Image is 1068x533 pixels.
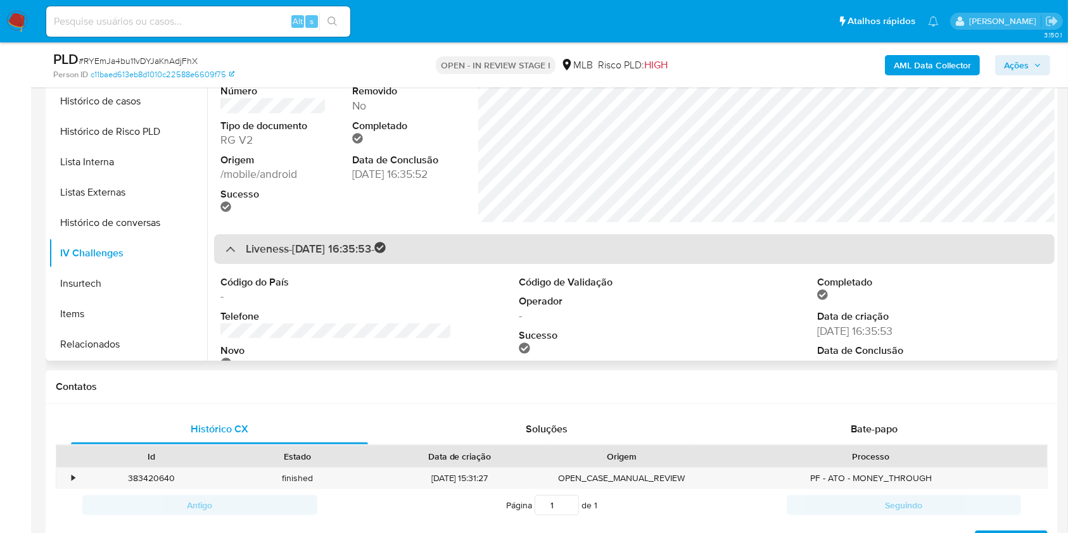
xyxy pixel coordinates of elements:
[87,450,216,463] div: Id
[371,468,549,489] div: [DATE] 15:31:27
[91,69,234,80] a: c11baed613eb8d1010c22588e6609f75
[928,16,939,27] a: Notificações
[49,86,207,116] button: Histórico de casos
[851,422,898,436] span: Bate-papo
[234,450,362,463] div: Estado
[319,13,345,30] button: search-icon
[995,55,1050,75] button: Ações
[220,153,326,167] dt: Origem
[49,208,207,238] button: Histórico de conversas
[549,468,695,489] div: OPEN_CASE_MANUAL_REVIEW
[894,55,971,75] b: AML Data Collector
[82,495,317,515] button: Antigo
[49,147,207,177] button: Lista Interna
[72,472,75,484] div: •
[352,98,457,113] dd: No
[704,450,1038,463] div: Processo
[817,310,1048,323] dt: Data de criação
[293,15,303,27] span: Alt
[49,268,207,299] button: Insurtech
[1044,30,1062,40] span: 3.150.1
[49,299,207,329] button: Items
[214,234,1055,264] div: Liveness-[DATE] 16:35:53-
[220,166,326,182] dd: /mobile/android
[352,153,457,167] dt: Data de Conclusão
[352,166,457,182] dd: [DATE] 16:35:52
[644,58,668,72] span: HIGH
[49,329,207,360] button: Relacionados
[1045,15,1058,28] a: Sair
[557,450,686,463] div: Origem
[220,187,326,201] dt: Sucesso
[220,84,326,98] dt: Número
[49,116,207,147] button: Histórico de Risco PLD
[695,468,1047,489] div: PF - ATO - MONEY_THROUGH
[246,242,386,256] h3: Liveness - [DATE] 16:35:53 -
[220,310,452,323] dt: Telefone
[848,15,915,28] span: Atalhos rápidos
[817,275,1048,289] dt: Completado
[220,132,326,147] dd: RG V2
[436,56,556,74] p: OPEN - IN REVIEW STAGE I
[310,15,314,27] span: s
[519,308,750,323] dd: -
[352,84,457,98] dt: Removido
[817,323,1048,339] dd: [DATE] 16:35:53
[220,275,452,289] dt: Código do País
[598,58,668,72] span: Risco PLD:
[594,499,597,511] span: 1
[56,380,1048,393] h1: Contatos
[817,344,1048,358] dt: Data de Conclusão
[379,450,540,463] div: Data de criação
[885,55,980,75] button: AML Data Collector
[225,468,371,489] div: finished
[526,422,568,436] span: Soluções
[49,177,207,208] button: Listas Externas
[519,329,750,342] dt: Sucesso
[506,495,597,515] span: Página de
[220,119,326,133] dt: Tipo de documento
[1004,55,1029,75] span: Ações
[49,238,207,268] button: IV Challenges
[79,468,225,489] div: 383420640
[787,495,1022,515] button: Seguindo
[220,289,452,304] dd: -
[46,13,350,30] input: Pesquise usuários ou casos...
[817,358,1048,373] dd: [DATE] 16:36:36
[53,49,79,69] b: PLD
[53,69,88,80] b: Person ID
[220,344,452,358] dt: Novo
[79,54,198,67] span: # RYEmJa4bu11vDYJaKnAdjFhX
[191,422,248,436] span: Histórico CX
[519,294,750,308] dt: Operador
[561,58,593,72] div: MLB
[519,275,750,289] dt: Código de Validação
[969,15,1041,27] p: viviane.jdasilva@mercadopago.com.br
[352,119,457,133] dt: Completado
